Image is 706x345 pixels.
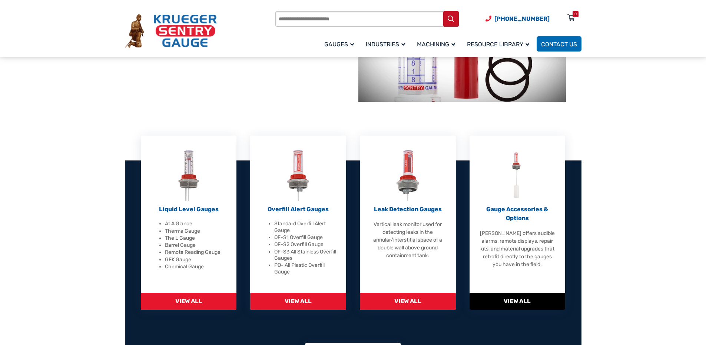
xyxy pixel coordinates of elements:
img: Gauge Accessories & Options [506,150,529,201]
img: Liquid Level Gauges [177,150,200,201]
a: Leak Detection Gauges Leak Detection Gauges Vertical leak monitor used for detecting leaks in the... [360,136,456,310]
a: Overfill Alert Gauges Overfill Alert Gauges Standard Overfill Alert Gauge OF-S1 Overfill Gauge OF... [250,136,346,310]
p: Liquid Level Gauges [150,205,228,214]
p: Overfill Alert Gauges [259,205,337,214]
span: View All [470,293,566,310]
li: OF-S3 All Stainless Overfill Gauges [274,249,337,262]
li: PO- All Plastic Overfill Gauge [274,262,337,275]
a: Phone Number (920) 434-8860 [485,14,550,23]
a: Resource Library [463,35,537,53]
li: Standard Overfill Alert Gauge [274,220,337,233]
div: 0 [574,11,577,17]
a: Industries [361,35,412,53]
li: Chemical Gauge [165,263,228,270]
p: Vertical leak monitor used for detecting leaks in the annular/interstitial space of a double wall... [369,220,447,259]
img: Krueger Sentry Gauge [125,14,217,48]
p: Leak Detection Gauges [369,205,447,214]
a: Liquid Level Gauges Liquid Level Gauges At A Glance Therma Gauge The L Gauge Barrel Gauge Remote ... [141,136,237,310]
img: Leak Detection Gauges [396,150,420,201]
a: Machining [412,35,463,53]
li: OF-S2 Overfill Gauge [274,241,337,248]
img: Overfill Alert Gauges [286,150,310,201]
a: Contact Us [537,36,581,52]
span: Industries [366,41,405,48]
span: View All [360,293,456,310]
li: Remote Reading Gauge [165,249,228,256]
span: View All [141,293,237,310]
span: Contact Us [541,41,577,48]
li: OF-S1 Overfill Gauge [274,234,337,241]
span: [PHONE_NUMBER] [494,15,550,22]
li: GFK Gauge [165,256,228,263]
li: At A Glance [165,220,228,227]
li: Therma Gauge [165,228,228,235]
span: View All [250,293,346,310]
li: Barrel Gauge [165,242,228,249]
a: Gauge Accessories & Options Gauge Accessories & Options [PERSON_NAME] offers audible alarms, remo... [470,136,566,310]
a: Gauges [320,35,361,53]
p: Gauge Accessories & Options [479,205,556,223]
span: Machining [417,41,455,48]
span: Gauges [324,41,354,48]
span: Resource Library [467,41,529,48]
p: [PERSON_NAME] offers audible alarms, remote displays, repair kits, and material upgrades that ret... [479,229,556,268]
li: The L Gauge [165,235,228,242]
